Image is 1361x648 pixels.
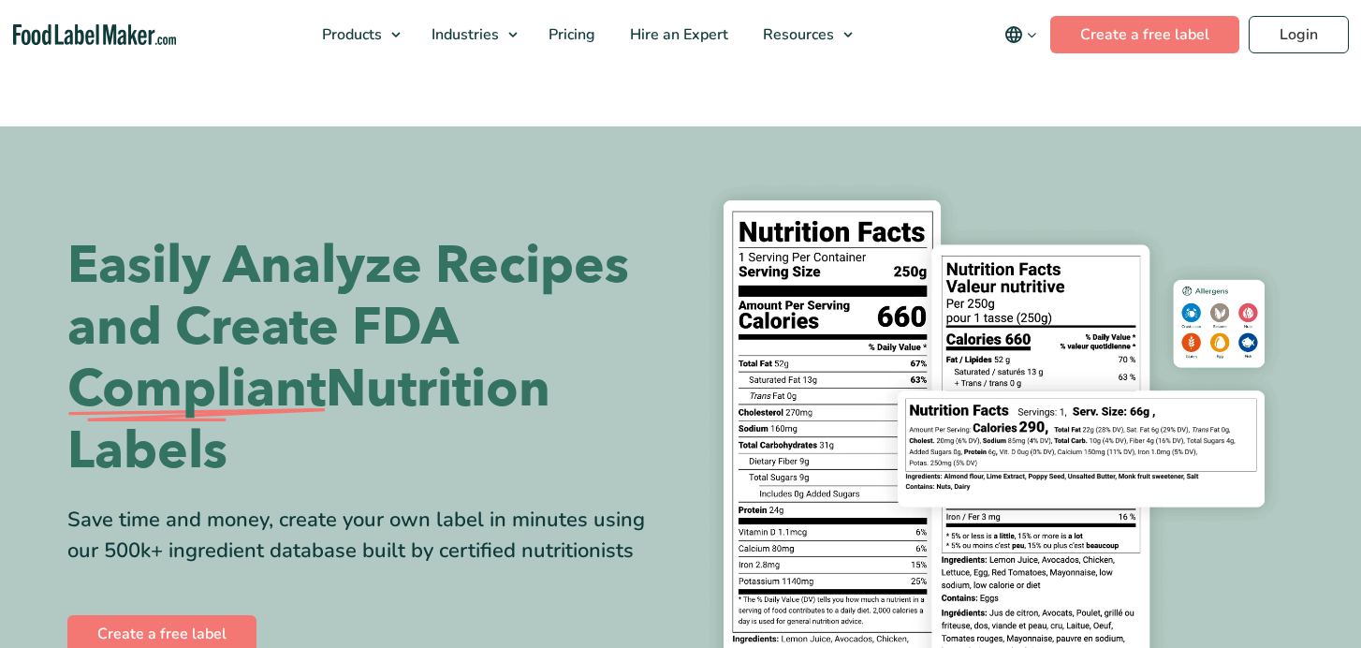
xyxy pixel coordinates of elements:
div: Save time and money, create your own label in minutes using our 500k+ ingredient database built b... [67,505,666,567]
span: Industries [426,24,501,45]
h1: Easily Analyze Recipes and Create FDA Nutrition Labels [67,235,666,482]
span: Hire an Expert [624,24,730,45]
span: Resources [757,24,836,45]
a: Create a free label [1050,16,1239,53]
span: Compliant [67,359,326,420]
span: Pricing [543,24,597,45]
span: Products [316,24,384,45]
a: Login [1249,16,1349,53]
